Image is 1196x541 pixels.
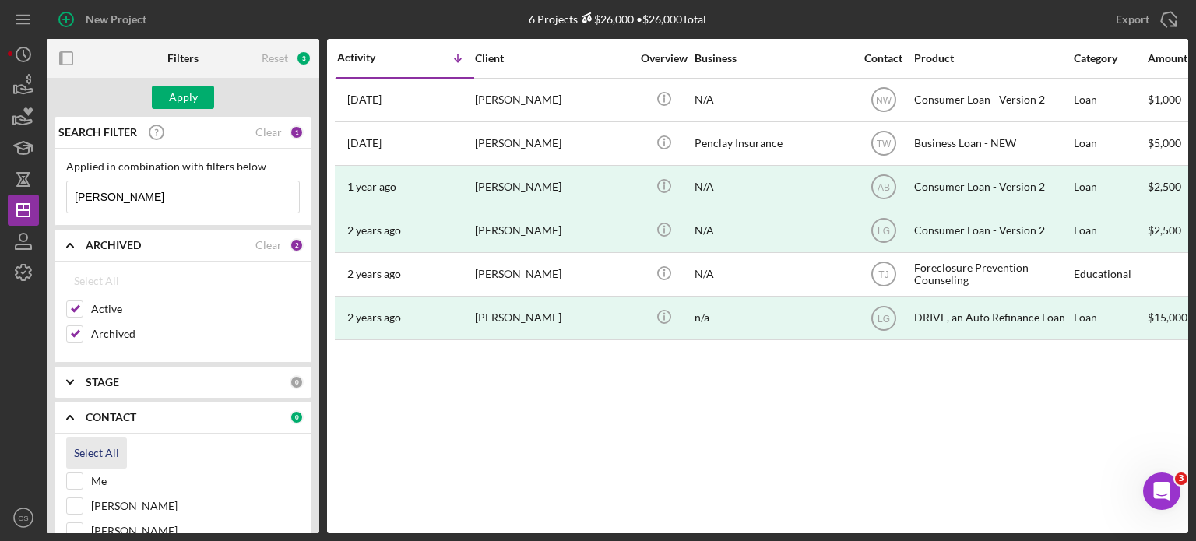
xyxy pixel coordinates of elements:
[1148,136,1181,149] span: $5,000
[877,182,889,193] text: AB
[877,313,889,324] text: LG
[74,437,119,469] div: Select All
[66,437,127,469] button: Select All
[66,160,300,173] div: Applied in combination with filters below
[695,52,850,65] div: Business
[1100,4,1188,35] button: Export
[86,4,146,35] div: New Project
[347,268,401,280] time: 2023-07-15 07:20
[347,181,396,193] time: 2024-07-24 21:12
[914,79,1070,121] div: Consumer Loan - Version 2
[914,210,1070,251] div: Consumer Loan - Version 2
[255,239,282,251] div: Clear
[475,210,631,251] div: [PERSON_NAME]
[635,52,693,65] div: Overview
[475,79,631,121] div: [PERSON_NAME]
[91,523,300,539] label: [PERSON_NAME]
[914,297,1070,339] div: DRIVE, an Auto Refinance Loan
[86,239,141,251] b: ARCHIVED
[347,224,401,237] time: 2024-02-01 00:19
[290,125,304,139] div: 1
[1074,210,1146,251] div: Loan
[876,139,891,149] text: TW
[695,254,850,295] div: N/A
[877,226,889,237] text: LG
[1074,123,1146,164] div: Loan
[914,123,1070,164] div: Business Loan - NEW
[86,376,119,388] b: STAGE
[152,86,214,109] button: Apply
[86,411,136,423] b: CONTACT
[337,51,406,64] div: Activity
[347,311,401,324] time: 2023-05-31 15:14
[347,93,382,106] time: 2025-09-09 00:45
[914,52,1070,65] div: Product
[262,52,288,65] div: Reset
[1074,297,1146,339] div: Loan
[47,4,162,35] button: New Project
[74,265,119,297] div: Select All
[1116,4,1149,35] div: Export
[1074,254,1146,295] div: Educational
[91,473,300,489] label: Me
[529,12,706,26] div: 6 Projects • $26,000 Total
[8,502,39,533] button: CS
[296,51,311,66] div: 3
[876,95,892,106] text: NW
[1074,167,1146,208] div: Loan
[1143,472,1180,510] iframe: Intercom live chat
[18,514,28,522] text: CS
[695,297,850,339] div: n/a
[290,375,304,389] div: 0
[695,123,850,164] div: Penclay Insurance
[914,167,1070,208] div: Consumer Loan - Version 2
[1148,93,1181,106] span: $1,000
[255,126,282,139] div: Clear
[167,52,199,65] b: Filters
[1074,79,1146,121] div: Loan
[475,123,631,164] div: [PERSON_NAME]
[290,238,304,252] div: 2
[695,79,850,121] div: N/A
[1175,472,1187,485] span: 3
[475,254,631,295] div: [PERSON_NAME]
[878,269,888,280] text: TJ
[695,210,850,251] div: N/A
[347,137,382,149] time: 2025-04-16 19:35
[91,301,300,317] label: Active
[169,86,198,109] div: Apply
[290,410,304,424] div: 0
[475,297,631,339] div: [PERSON_NAME]
[66,265,127,297] button: Select All
[58,126,137,139] b: SEARCH FILTER
[854,52,913,65] div: Contact
[914,254,1070,295] div: Foreclosure Prevention Counseling
[475,52,631,65] div: Client
[1074,52,1146,65] div: Category
[91,326,300,342] label: Archived
[578,12,634,26] div: $26,000
[475,167,631,208] div: [PERSON_NAME]
[695,167,850,208] div: N/A
[91,498,300,514] label: [PERSON_NAME]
